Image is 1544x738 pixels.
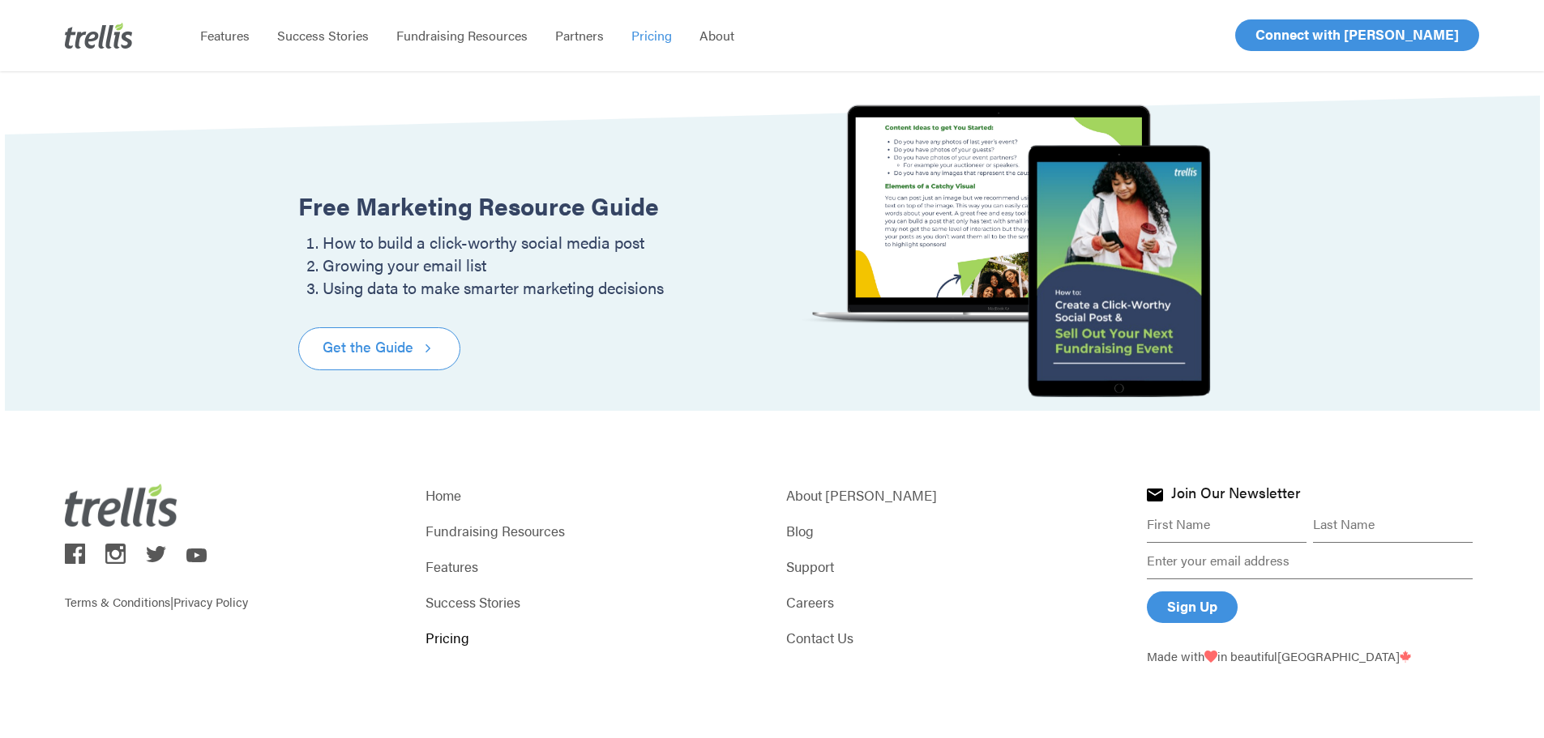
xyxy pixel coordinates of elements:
span: About [699,26,734,45]
a: Partners [541,28,618,44]
p: Made with in beautiful [1147,647,1479,665]
span: How to build a click-worthy social media post [323,230,644,254]
input: Sign Up [1147,591,1238,623]
span: Pricing [631,26,672,45]
span: Get the Guide [323,335,413,358]
a: Features [186,28,263,44]
span: Growing your email list [323,253,486,276]
p: | [65,569,397,611]
a: Fundraising Resources [426,519,758,542]
img: trellis on youtube [186,548,207,563]
a: Features [426,555,758,578]
a: Pricing [618,28,686,44]
strong: Free Marketing Resource Guide [298,188,659,223]
a: Blog [786,519,1118,542]
a: Contact Us [786,626,1118,649]
a: Home [426,484,758,506]
span: Using data to make smarter marketing decisions [323,275,664,299]
a: Success Stories [263,28,383,44]
a: Success Stories [426,591,758,613]
a: Fundraising Resources [383,28,541,44]
img: trellis on twitter [146,546,166,562]
a: Terms & Conditions [65,593,170,610]
a: Privacy Policy [173,593,248,610]
span: Fundraising Resources [396,26,528,45]
a: Support [786,555,1118,578]
a: Pricing [426,626,758,649]
span: Connect with [PERSON_NAME] [1255,24,1459,44]
img: Trellis Logo [65,484,178,527]
img: trellis on facebook [65,544,85,564]
img: Trellis [65,23,133,49]
input: Send Me a Copy! [95,608,298,650]
span: Last name [197,68,246,80]
a: About [PERSON_NAME] [786,484,1118,506]
input: Enter your email address [1147,543,1473,579]
a: About [686,28,748,44]
h4: Join Our Newsletter [1171,484,1300,506]
img: Trellis - Canada [1400,651,1411,663]
span: Partners [555,26,604,45]
a: Careers [786,591,1118,613]
img: Join Trellis Newsletter [1147,488,1163,501]
input: First Name [1147,506,1307,543]
span: Features [200,26,250,45]
input: Last Name [1313,506,1473,543]
span: Success Stories [277,26,369,45]
a: Connect with [PERSON_NAME] [1235,19,1479,51]
img: trellis on instagram [105,544,126,564]
a: Get the Guide [298,327,460,369]
span: [GEOGRAPHIC_DATA] [1277,647,1411,664]
img: Love From Trellis [1204,651,1217,663]
input: Your Last Name [197,86,387,118]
